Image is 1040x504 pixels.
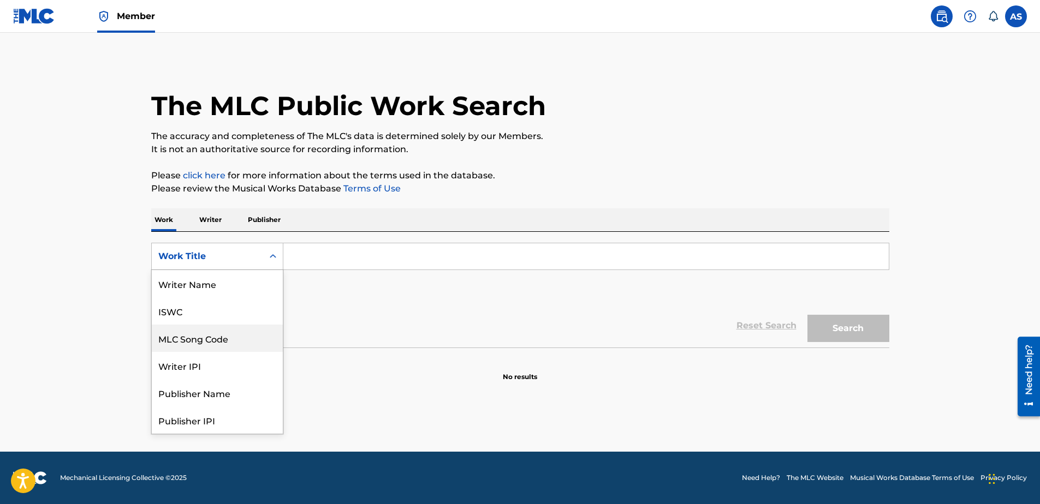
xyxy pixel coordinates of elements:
div: MLC Song Code [152,325,283,352]
div: Writer Name [152,270,283,297]
div: User Menu [1005,5,1027,27]
p: Writer [196,208,225,231]
p: Work [151,208,176,231]
div: Work Title [158,250,257,263]
p: Please for more information about the terms used in the database. [151,169,889,182]
p: The accuracy and completeness of The MLC's data is determined solely by our Members. [151,130,889,143]
a: Need Help? [742,473,780,483]
h1: The MLC Public Work Search [151,89,546,122]
form: Search Form [151,243,889,347]
div: Publisher IPI [152,406,283,434]
a: Terms of Use [341,183,401,194]
img: search [935,10,948,23]
div: Notifications [988,11,999,22]
a: The MLC Website [787,473,843,483]
iframe: Resource Center [1009,333,1040,421]
img: help [964,10,977,23]
p: Please review the Musical Works Database [151,182,889,195]
img: MLC Logo [13,8,55,24]
a: Musical Works Database Terms of Use [850,473,974,483]
img: logo [13,471,47,484]
a: Public Search [931,5,953,27]
div: Writer IPI [152,352,283,379]
div: ISWC [152,297,283,325]
div: Drag [989,463,995,495]
p: It is not an authoritative source for recording information. [151,143,889,156]
img: Top Rightsholder [97,10,110,23]
a: click here [183,170,225,181]
div: Publisher Name [152,379,283,406]
p: No results [503,359,537,382]
span: Mechanical Licensing Collective © 2025 [60,473,187,483]
p: Publisher [245,208,284,231]
iframe: Chat Widget [985,452,1040,504]
div: Help [959,5,981,27]
a: Privacy Policy [980,473,1027,483]
span: Member [117,10,155,22]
